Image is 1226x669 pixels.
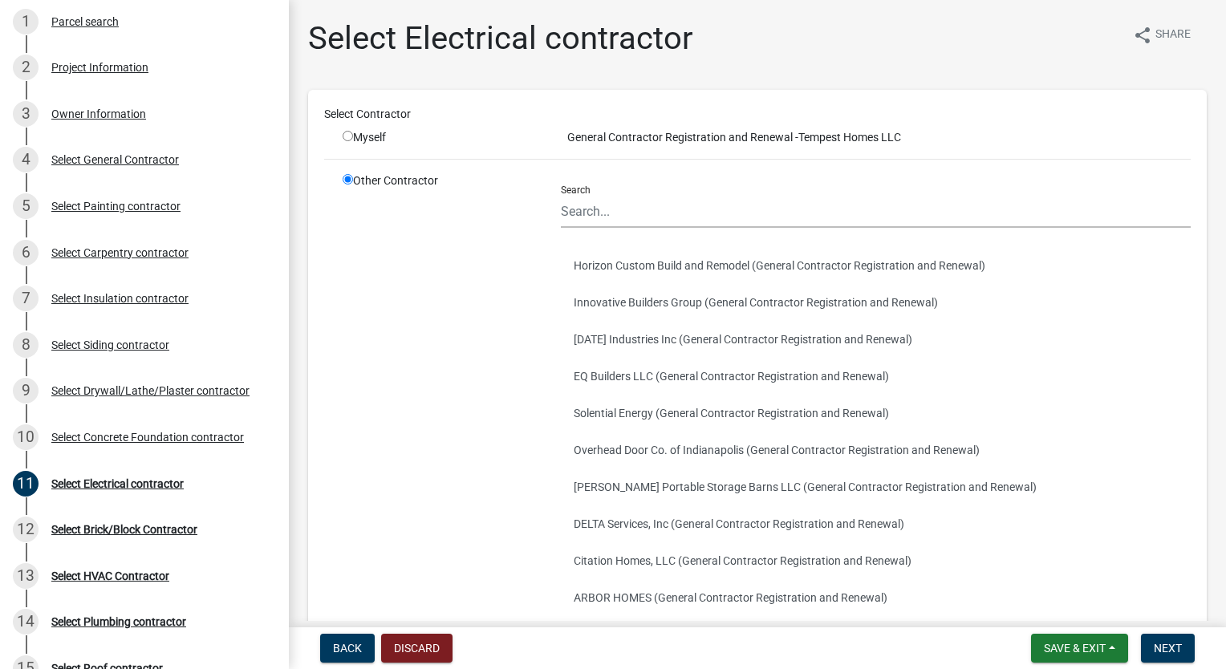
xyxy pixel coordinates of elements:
[561,468,1191,505] button: [PERSON_NAME] Portable Storage Barns LLC (General Contractor Registration and Renewal)
[51,524,197,535] div: Select Brick/Block Contractor
[561,432,1191,468] button: Overhead Door Co. of Indianapolis (General Contractor Registration and Renewal)
[13,9,39,34] div: 1
[13,424,39,450] div: 10
[561,358,1191,395] button: EQ Builders LLC (General Contractor Registration and Renewal)
[13,609,39,635] div: 14
[13,240,39,266] div: 6
[308,19,693,58] h1: Select Electrical contractor
[561,505,1191,542] button: DELTA Services, Inc (General Contractor Registration and Renewal)
[13,471,39,497] div: 11
[549,129,1203,146] div: Tempest Homes LLC
[561,247,1191,284] button: Horizon Custom Build and Remodel (General Contractor Registration and Renewal)
[333,642,362,655] span: Back
[51,154,179,165] div: Select General Contractor
[331,172,549,663] div: Other Contractor
[561,195,1191,228] input: Search...
[381,634,453,663] button: Discard
[51,616,186,627] div: Select Plumbing contractor
[13,517,39,542] div: 12
[320,634,375,663] button: Back
[51,432,244,443] div: Select Concrete Foundation contractor
[13,378,39,403] div: 9
[1133,26,1152,45] i: share
[343,129,537,146] div: Myself
[561,579,1191,616] button: ARBOR HOMES (General Contractor Registration and Renewal)
[561,321,1191,358] button: [DATE] Industries Inc (General Contractor Registration and Renewal)
[561,542,1191,579] button: Citation Homes, LLC (General Contractor Registration and Renewal)
[51,108,146,120] div: Owner Information
[1120,19,1204,51] button: shareShare
[13,286,39,311] div: 7
[51,478,184,489] div: Select Electrical contractor
[1044,642,1106,655] span: Save & Exit
[13,101,39,127] div: 3
[312,106,1203,123] div: Select Contractor
[51,385,250,396] div: Select Drywall/Lathe/Plaster contractor
[561,131,798,144] span: General Contractor Registration and Renewal -
[1141,634,1195,663] button: Next
[51,16,119,27] div: Parcel search
[13,193,39,219] div: 5
[51,293,189,304] div: Select Insulation contractor
[13,147,39,172] div: 4
[1154,642,1182,655] span: Next
[13,332,39,358] div: 8
[561,395,1191,432] button: Solential Energy (General Contractor Registration and Renewal)
[51,339,169,351] div: Select Siding contractor
[561,284,1191,321] button: Innovative Builders Group (General Contractor Registration and Renewal)
[51,201,181,212] div: Select Painting contractor
[51,62,148,73] div: Project Information
[13,55,39,80] div: 2
[1155,26,1191,45] span: Share
[13,563,39,589] div: 13
[51,247,189,258] div: Select Carpentry contractor
[51,570,169,582] div: Select HVAC Contractor
[1031,634,1128,663] button: Save & Exit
